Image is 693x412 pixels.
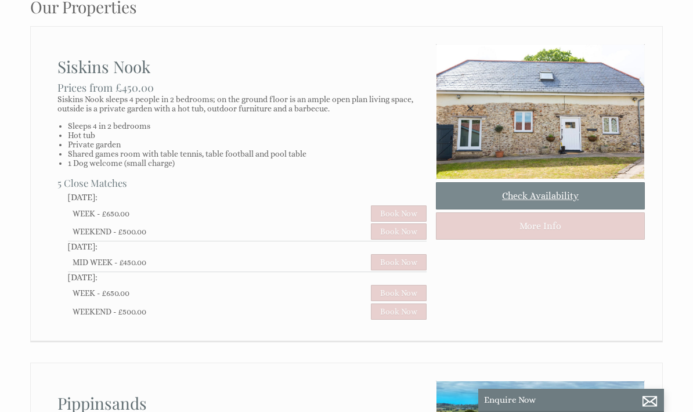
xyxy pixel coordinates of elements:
li: Shared games room with table tennis, table football and pool table [68,149,427,158]
p: Siskins Nook sleeps 4 people in 2 bedrooms; on the ground floor is an ample open plan living spac... [57,95,427,113]
a: Siskins Nook [57,56,150,77]
p: Enquire Now [484,395,658,405]
a: Check Availability [436,182,645,209]
div: MID WEEK - £450.00 [73,258,371,267]
div: [DATE] [68,192,427,203]
div: WEEKEND - £500.00 [73,307,371,316]
a: Book Now [371,285,427,301]
div: WEEKEND - £500.00 [73,227,371,236]
h4: 5 Close Matches [57,176,427,192]
li: Hot tub [68,131,427,140]
div: [DATE] [68,241,427,252]
li: 1 Dog welcome (small charge) [68,158,427,168]
img: PP2_8196_LowRes.original.JPG [436,44,645,179]
a: Book Now [371,223,427,240]
h3: Prices from £450.00 [57,80,427,95]
div: WEEK - £650.00 [73,209,371,218]
a: More Info [436,212,645,240]
li: Private garden [68,140,427,149]
div: WEEK - £650.00 [73,288,371,298]
a: Book Now [371,205,427,222]
div: [DATE] [68,272,427,283]
a: Book Now [371,254,427,270]
li: Sleeps 4 in 2 bedrooms [68,121,427,131]
a: Book Now [371,303,427,320]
